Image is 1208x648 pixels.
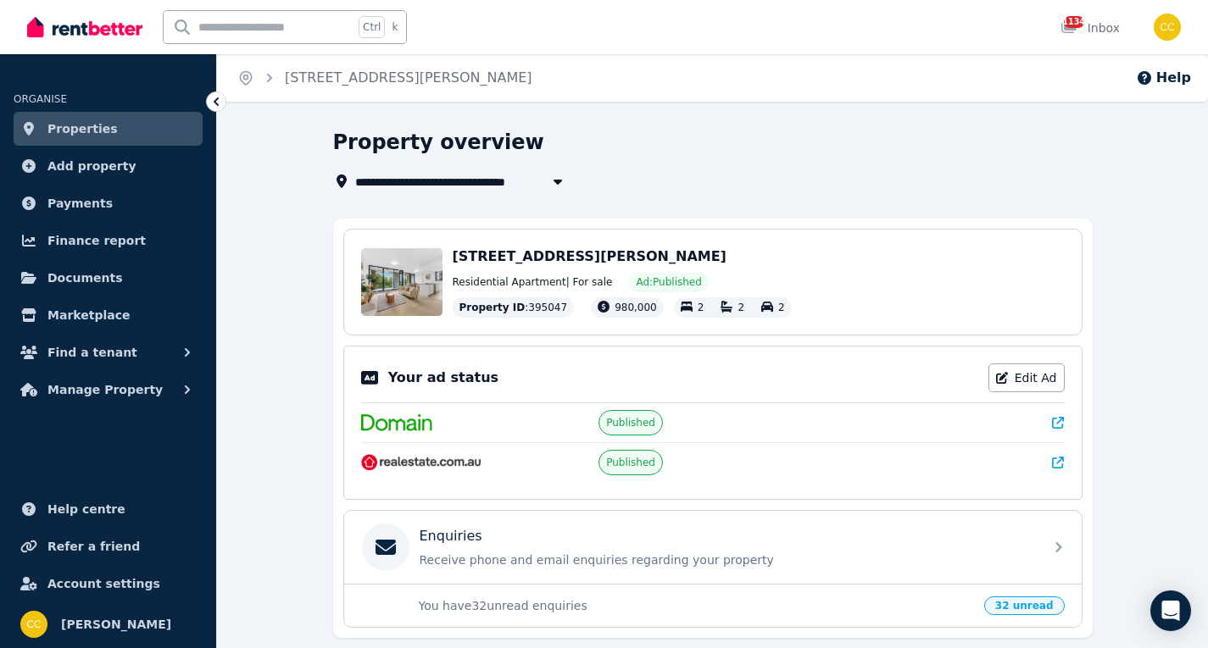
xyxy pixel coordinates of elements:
span: 2 [738,302,744,313]
a: Finance report [14,224,203,258]
p: Your ad status [388,368,498,388]
span: Add property [47,156,136,176]
div: Open Intercom Messenger [1150,590,1191,631]
nav: Breadcrumb [217,54,553,102]
span: Documents [47,268,123,288]
span: Published [606,416,655,429]
a: Help centre [14,492,203,526]
span: [PERSON_NAME] [61,614,171,634]
a: Marketplace [14,298,203,332]
img: RealEstate.com.au [361,454,482,471]
img: Domain.com.au [361,414,432,431]
span: Ctrl [359,16,385,38]
span: Ad: Published [636,275,701,289]
a: Add property [14,149,203,183]
span: 2 [778,302,785,313]
span: [STREET_ADDRESS][PERSON_NAME] [453,248,726,264]
img: chany chen [1154,14,1181,41]
span: Find a tenant [47,342,137,363]
span: Property ID [459,301,526,314]
div: Inbox [1060,19,1120,36]
a: Properties [14,112,203,146]
span: 1134 [1064,16,1084,28]
span: Manage Property [47,379,163,400]
img: chany chen [20,611,47,638]
span: Published [606,456,655,469]
span: Residential Apartment | For sale [453,275,613,289]
img: RentBetter [27,14,142,40]
span: Account settings [47,573,160,594]
button: Help [1136,68,1191,88]
span: ORGANISE [14,93,67,105]
p: Receive phone and email enquiries regarding your property [420,551,1033,568]
span: Finance report [47,230,146,251]
h1: Property overview [333,129,544,156]
span: 32 unread [984,596,1065,615]
span: 980,000 [615,302,657,313]
span: Help centre [47,499,125,519]
button: Find a tenant [14,335,203,369]
span: Refer a friend [47,536,140,557]
a: Documents [14,261,203,295]
span: k [392,20,398,34]
a: [STREET_ADDRESS][PERSON_NAME] [285,69,532,86]
a: Edit Ad [988,363,1065,392]
div: : 395047 [453,297,575,318]
span: Marketplace [47,305,130,325]
p: You have 32 unread enquiries [419,597,974,614]
span: 2 [698,302,704,313]
a: Refer a friend [14,529,203,563]
a: EnquiriesReceive phone and email enquiries regarding your property [344,511,1082,584]
a: Account settings [14,567,203,601]
a: Payments [14,186,203,220]
p: Enquiries [420,526,482,546]
button: Manage Property [14,373,203,407]
span: Properties [47,119,118,139]
span: Payments [47,193,113,213]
